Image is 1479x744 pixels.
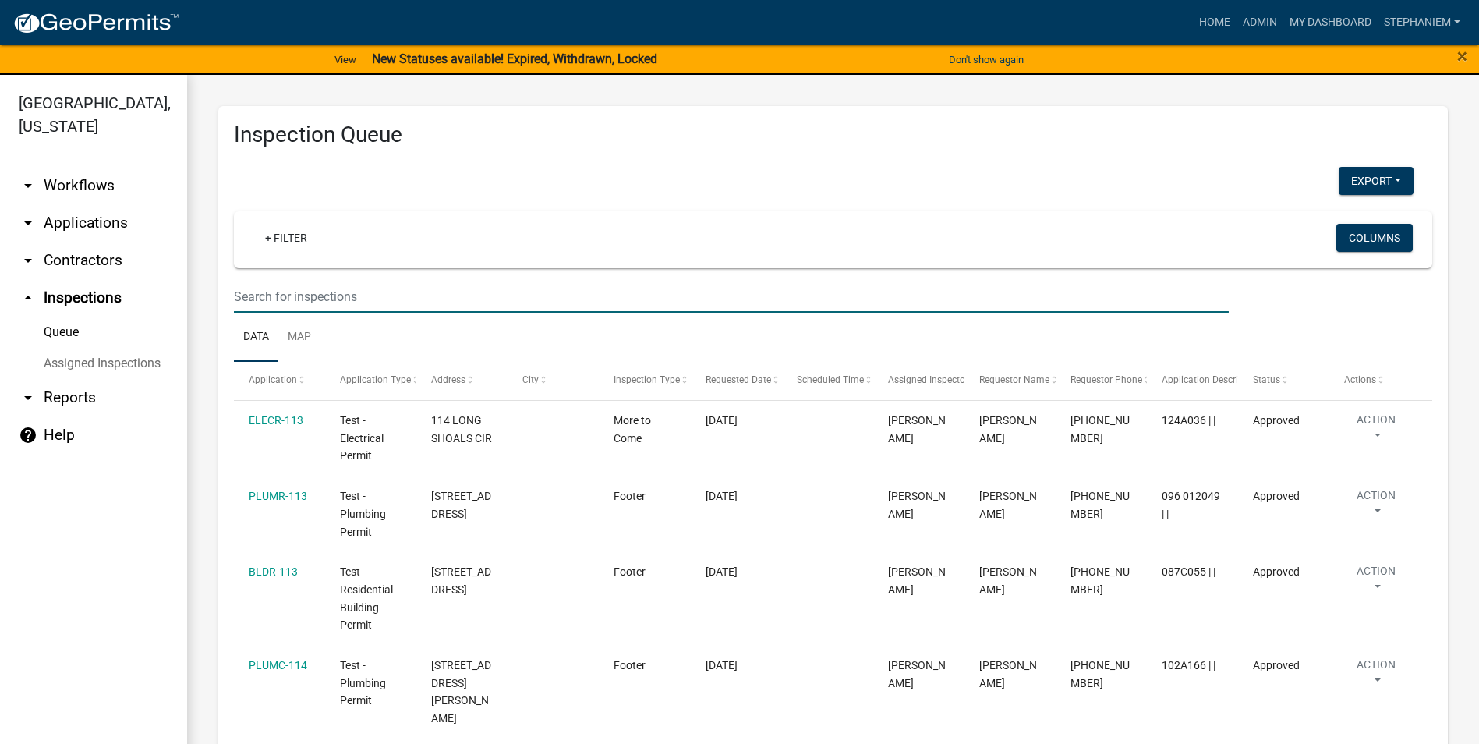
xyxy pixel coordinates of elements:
span: 706-485-2776 [1070,565,1130,596]
span: Test - Electrical Permit [340,414,384,462]
span: Kenteria Williams [979,414,1037,445]
a: My Dashboard [1283,8,1378,37]
span: Casey Mason [888,414,946,445]
span: Status [1253,374,1280,385]
a: ELECR-113 [249,414,303,427]
span: Approved [1253,414,1300,427]
span: 706-485-2776 [1070,414,1130,445]
span: Angela Waldroup [979,490,1037,520]
span: Requested Date [706,374,771,385]
a: View [328,47,363,73]
datatable-header-cell: City [508,362,599,399]
i: arrow_drop_down [19,251,37,270]
span: Footer [614,659,646,671]
span: Address [431,374,465,385]
span: Requestor Phone [1070,374,1142,385]
datatable-header-cell: Actions [1329,362,1421,399]
datatable-header-cell: Application Description [1147,362,1238,399]
a: BLDR-113 [249,565,298,578]
a: + Filter [253,224,320,252]
button: Don't show again [943,47,1030,73]
span: 096 012049 | | [1162,490,1220,520]
a: Admin [1237,8,1283,37]
span: Application [249,374,297,385]
span: More to Come [614,414,651,445]
span: Test - Plumbing Permit [340,659,386,707]
button: Action [1344,563,1408,602]
span: Angela Waldroup [979,565,1037,596]
a: Data [234,313,278,363]
span: × [1457,45,1467,67]
span: Approved [1253,659,1300,671]
span: 706-485-2776 [1070,490,1130,520]
a: StephanieM [1378,8,1467,37]
a: Map [278,313,320,363]
h3: Inspection Queue [234,122,1432,148]
i: help [19,426,37,445]
button: Action [1344,657,1408,696]
datatable-header-cell: Requestor Name [964,362,1056,399]
span: 706-485-2776 [1070,659,1130,689]
span: Test - Residential Building Permit [340,565,393,631]
datatable-header-cell: Requested Date [690,362,781,399]
datatable-header-cell: Status [1238,362,1329,399]
span: Requestor Name [979,374,1049,385]
button: Action [1344,412,1408,451]
span: Test - Plumbing Permit [340,490,386,538]
button: Export [1339,167,1414,195]
span: Application Description [1162,374,1260,385]
a: PLUMC-114 [249,659,307,671]
span: 115 S CAY DR [431,565,491,596]
datatable-header-cell: Inspection Type [599,362,690,399]
span: Jay Johnston [888,490,946,520]
span: Approved [1253,490,1300,502]
i: arrow_drop_up [19,289,37,307]
datatable-header-cell: Requestor Phone [1056,362,1147,399]
datatable-header-cell: Application [234,362,325,399]
span: Approved [1253,565,1300,578]
a: PLUMR-113 [249,490,307,502]
datatable-header-cell: Assigned Inspector [872,362,964,399]
span: City [522,374,539,385]
span: 102A166 | | [1162,659,1215,671]
span: Application Type [340,374,411,385]
span: Scheduled Time [797,374,864,385]
span: 161 SAMMONS PKWY [431,659,491,725]
span: 01/05/2022 [706,414,738,427]
span: Jay Johnston [888,565,946,596]
span: Footer [614,565,646,578]
span: Assigned Inspector [888,374,968,385]
button: Columns [1336,224,1413,252]
i: arrow_drop_down [19,388,37,407]
span: Angela Waldroup [979,659,1037,689]
span: 01/07/2022 [706,659,738,671]
span: 195 ALEXANDER LAKES DR [431,490,491,520]
a: Home [1193,8,1237,37]
span: Actions [1344,374,1376,385]
input: Search for inspections [234,281,1229,313]
strong: New Statuses available! Expired, Withdrawn, Locked [372,51,657,66]
i: arrow_drop_down [19,176,37,195]
datatable-header-cell: Application Type [325,362,416,399]
span: 124A036 | | [1162,414,1215,427]
datatable-header-cell: Address [416,362,508,399]
i: arrow_drop_down [19,214,37,232]
button: Close [1457,47,1467,66]
span: 114 LONG SHOALS CIR [431,414,492,445]
span: 01/06/2022 [706,565,738,578]
span: Jay Johnston [888,659,946,689]
span: Inspection Type [614,374,680,385]
datatable-header-cell: Scheduled Time [781,362,872,399]
span: 01/05/2022 [706,490,738,502]
span: Footer [614,490,646,502]
span: 087C055 | | [1162,565,1215,578]
button: Action [1344,487,1408,526]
